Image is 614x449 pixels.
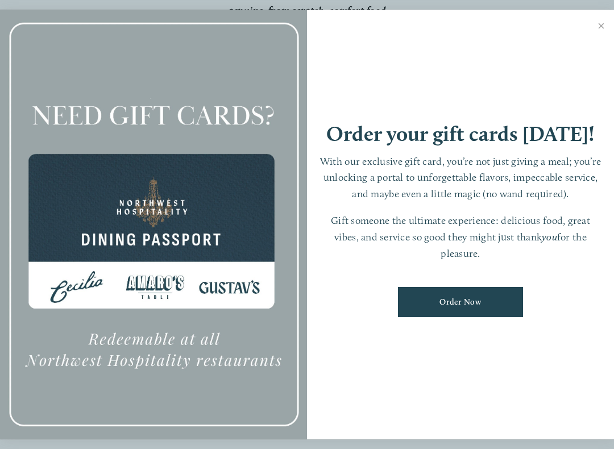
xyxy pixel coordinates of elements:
a: Order Now [398,287,523,317]
p: With our exclusive gift card, you’re not just giving a meal; you’re unlocking a portal to unforge... [318,153,603,202]
a: Close [590,11,612,43]
h1: Order your gift cards [DATE]! [326,123,595,144]
p: Gift someone the ultimate experience: delicious food, great vibes, and service so good they might... [318,213,603,261]
em: you [542,231,557,243]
